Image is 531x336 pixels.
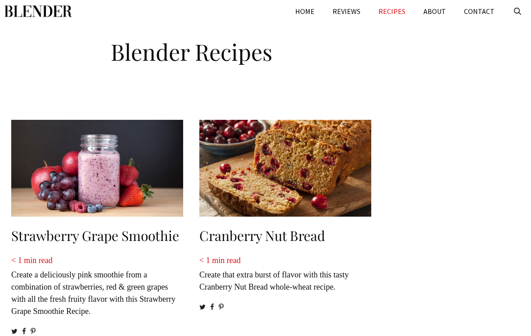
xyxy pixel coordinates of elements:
iframe: Advertisement [396,36,517,306]
span: min read [212,256,240,265]
h1: Blender Recipes [7,32,376,68]
a: Cranberry Nut Bread [199,227,325,245]
p: Create a deliciously pink smoothie from a combination of strawberries, red & green grapes with al... [11,254,183,318]
span: min read [24,256,52,265]
img: Strawberry Grape Smoothie [11,120,183,217]
span: < 1 [11,256,22,265]
a: Strawberry Grape Smoothie [11,227,179,245]
span: < 1 [199,256,210,265]
img: Cranberry Nut Bread [199,120,371,217]
p: Create that extra burst of flavor with this tasty Cranberry Nut Bread whole-wheat recipe. [199,254,371,293]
